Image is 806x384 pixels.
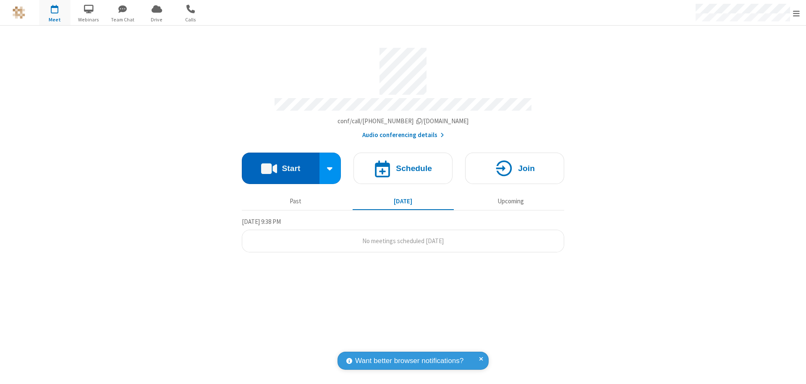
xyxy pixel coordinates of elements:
[338,117,469,125] span: Copy my meeting room link
[518,164,535,172] h4: Join
[242,42,564,140] section: Account details
[175,16,207,23] span: Calls
[465,153,564,184] button: Join
[362,130,444,140] button: Audio conferencing details
[73,16,105,23] span: Webinars
[245,193,346,209] button: Past
[282,164,300,172] h4: Start
[107,16,139,23] span: Team Chat
[319,153,341,184] div: Start conference options
[353,193,454,209] button: [DATE]
[460,193,561,209] button: Upcoming
[39,16,71,23] span: Meet
[141,16,173,23] span: Drive
[396,164,432,172] h4: Schedule
[338,117,469,126] button: Copy my meeting room linkCopy my meeting room link
[13,6,25,19] img: QA Selenium DO NOT DELETE OR CHANGE
[242,153,319,184] button: Start
[362,237,444,245] span: No meetings scheduled [DATE]
[242,217,564,253] section: Today's Meetings
[353,153,453,184] button: Schedule
[242,218,281,226] span: [DATE] 9:38 PM
[355,355,463,366] span: Want better browser notifications?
